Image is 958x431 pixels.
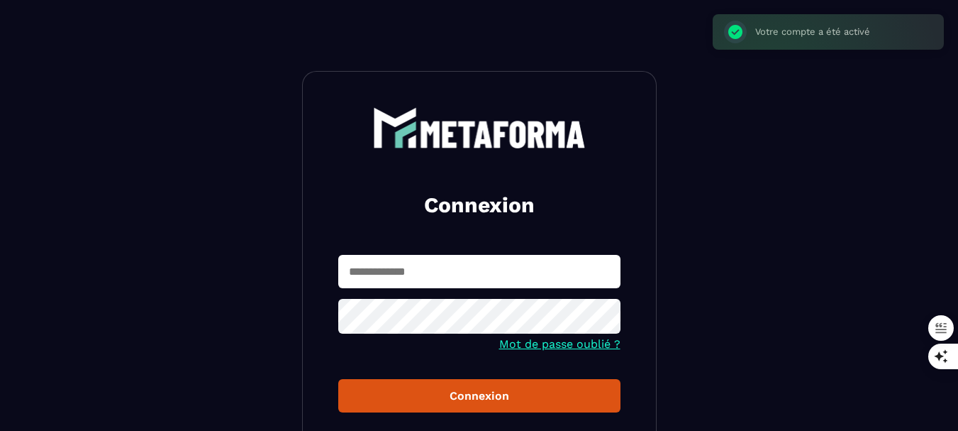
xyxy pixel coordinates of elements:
[350,389,609,403] div: Connexion
[355,191,603,219] h2: Connexion
[338,379,620,413] button: Connexion
[499,337,620,351] a: Mot de passe oublié ?
[373,107,586,148] img: logo
[338,107,620,148] a: logo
